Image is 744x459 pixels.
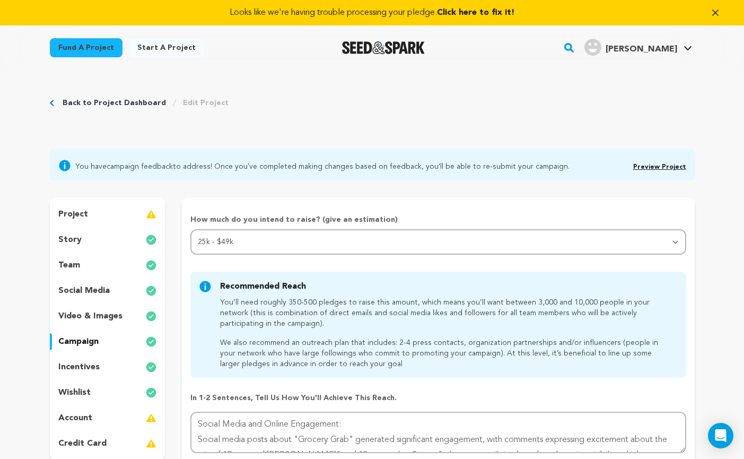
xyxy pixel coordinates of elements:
[146,233,156,246] img: check-circle-full.svg
[58,412,92,425] p: account
[342,41,425,54] a: Seed&Spark Homepage
[107,163,173,170] a: campaign feedback
[58,335,99,348] p: campaign
[50,206,165,223] button: project
[584,39,601,56] img: user.png
[50,359,165,376] button: incentives
[50,435,165,452] button: credit card
[50,231,165,248] button: story
[146,259,156,272] img: check-circle-full.svg
[58,233,82,246] p: story
[146,310,156,323] img: check-circle-full.svg
[50,333,165,350] button: campaign
[708,423,733,448] div: Open Intercom Messenger
[146,208,156,221] img: warning-full.svg
[220,337,673,369] p: We also recommend an outreach plan that includes: 2-4 press contacts, organization partnerships a...
[146,335,156,348] img: check-circle-full.svg
[58,386,91,399] p: wishlist
[437,8,514,17] span: Click here to fix it!
[50,38,122,57] a: Fund a project
[146,412,156,425] img: warning-full.svg
[58,284,110,297] p: social media
[50,98,229,108] div: Breadcrumb
[633,164,686,170] a: Preview Project
[220,280,673,293] h4: Recommended Reach
[190,214,686,229] p: How much do you intend to raise? (give an estimation)
[220,297,673,329] p: You’ll need roughly 350-500 pledges to raise this amount, which means you’ll want between 3,000 a...
[146,284,156,297] img: check-circle-full.svg
[63,98,166,108] a: Back to Project Dashboard
[146,361,156,374] img: check-circle-full.svg
[50,384,165,401] button: wishlist
[582,37,694,56] a: Dani A.'s Profile
[13,6,731,19] a: Looks like we're having trouble processing your pledge.Click here to fix it!
[50,282,165,299] button: social media
[50,257,165,274] button: team
[190,393,686,403] p: In 1-2 sentences, tell us how you'll achieve this reach.
[146,386,156,399] img: check-circle-full.svg
[75,159,570,172] span: You have to address! Once you've completed making changes based on feedback, you'll be able to re...
[50,410,165,427] button: account
[146,437,156,450] img: warning-full.svg
[183,98,229,108] a: Edit Project
[342,41,425,54] img: Seed&Spark Logo Dark Mode
[58,361,100,374] p: incentives
[582,37,694,59] span: Dani A.'s Profile
[58,259,80,272] p: team
[58,208,88,221] p: project
[129,38,204,57] a: Start a project
[50,308,165,325] button: video & images
[606,45,677,54] span: [PERSON_NAME]
[58,310,122,323] p: video & images
[58,437,107,450] p: credit card
[584,39,677,56] div: Dani A.'s Profile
